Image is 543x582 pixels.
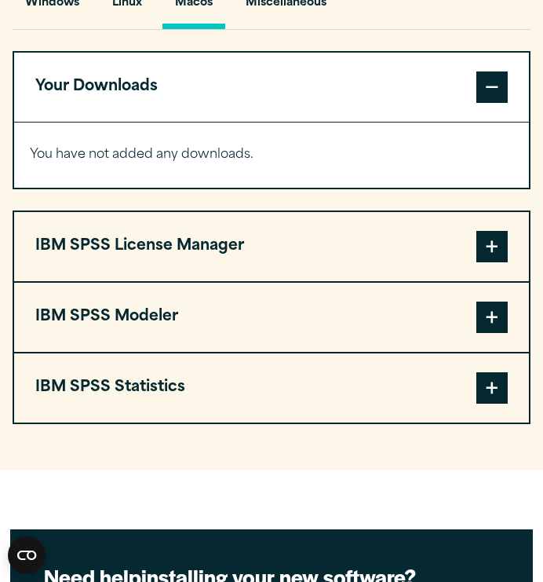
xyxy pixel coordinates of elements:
[30,144,514,167] p: You have not added any downloads.
[8,536,46,574] button: Open CMP widget
[14,122,529,188] div: Your Downloads
[14,283,529,352] button: IBM SPSS Modeler
[14,212,529,281] button: IBM SPSS License Manager
[14,353,529,423] button: IBM SPSS Statistics
[14,53,529,122] button: Your Downloads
